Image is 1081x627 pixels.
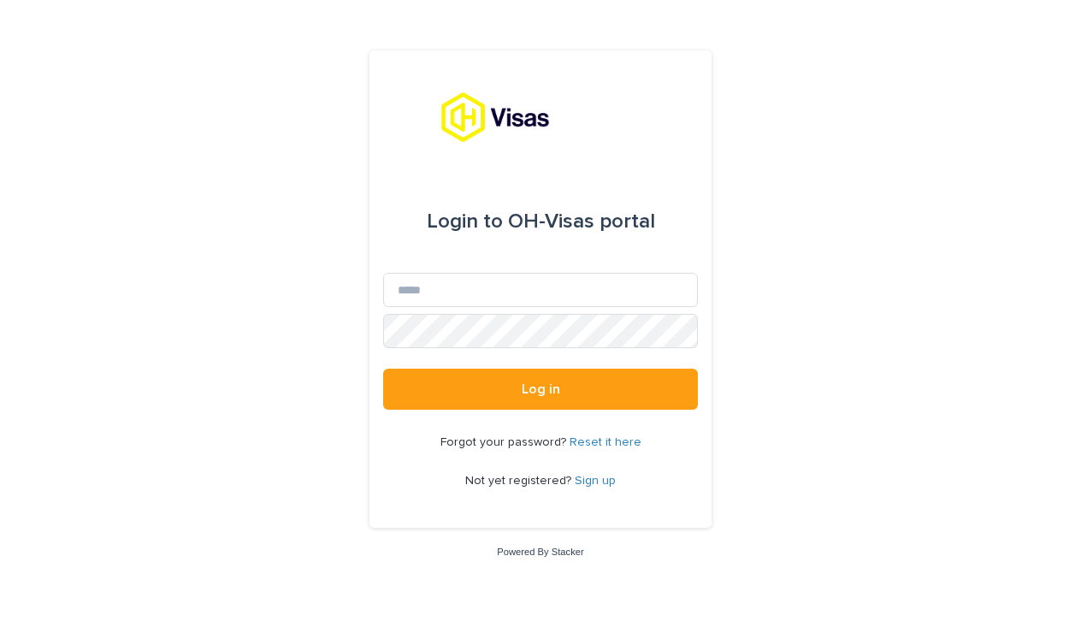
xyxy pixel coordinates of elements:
span: Login to [427,211,503,232]
img: tx8HrbJQv2PFQx4TXEq5 [440,92,641,143]
a: Reset it here [570,436,641,448]
span: Forgot your password? [440,436,570,448]
div: OH-Visas portal [427,198,655,245]
span: Log in [522,382,560,396]
a: Sign up [575,475,616,487]
button: Log in [383,369,698,410]
a: Powered By Stacker [497,547,583,557]
span: Not yet registered? [465,475,575,487]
